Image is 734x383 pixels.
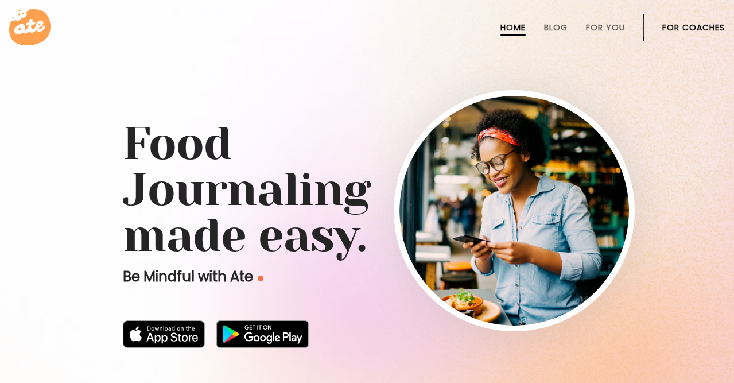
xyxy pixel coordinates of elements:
[399,96,629,326] img: home-hero-img-rounded.png
[123,320,205,348] img: badge-download-apple.svg
[216,320,309,348] img: badge-download-google.png
[123,268,444,286] p: Be Mindful with Ate
[123,121,612,258] h1: Food Journaling made easy.
[586,23,625,32] a: For You
[544,23,568,32] a: Blog
[500,23,526,32] a: Home
[662,23,725,32] a: For Coaches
